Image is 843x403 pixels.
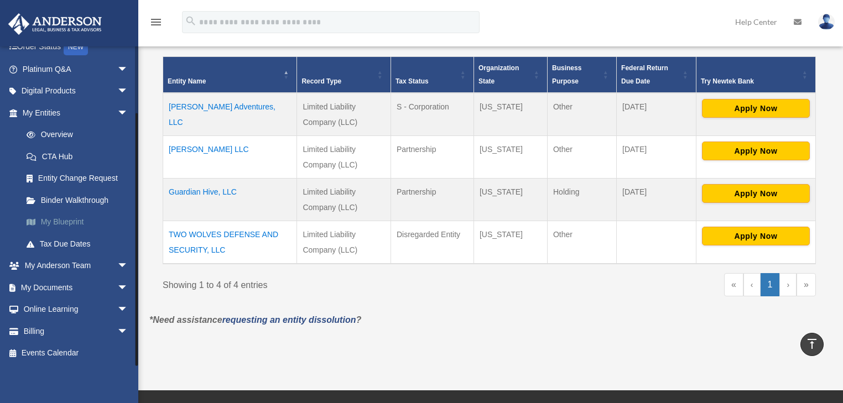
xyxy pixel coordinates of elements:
[478,64,519,85] span: Organization State
[149,19,163,29] a: menu
[163,56,297,93] th: Entity Name: Activate to invert sorting
[15,145,145,168] a: CTA Hub
[761,273,780,296] a: 1
[8,36,145,59] a: Order StatusNEW
[163,273,481,293] div: Showing 1 to 4 of 4 entries
[797,273,816,296] a: Last
[473,56,547,93] th: Organization State: Activate to sort
[702,142,810,160] button: Apply Now
[724,273,743,296] a: First
[391,135,473,178] td: Partnership
[64,39,88,55] div: NEW
[621,64,668,85] span: Federal Return Due Date
[15,124,139,146] a: Overview
[473,93,547,136] td: [US_STATE]
[297,221,391,264] td: Limited Liability Company (LLC)
[391,178,473,221] td: Partnership
[168,77,206,85] span: Entity Name
[552,64,581,85] span: Business Purpose
[391,93,473,136] td: S - Corporation
[163,178,297,221] td: Guardian Hive, LLC
[701,75,799,88] div: Try Newtek Bank
[800,333,824,356] a: vertical_align_top
[702,227,810,245] button: Apply Now
[8,299,145,321] a: Online Learningarrow_drop_down
[163,135,297,178] td: [PERSON_NAME] LLC
[473,135,547,178] td: [US_STATE]
[297,135,391,178] td: Limited Liability Company (LLC)
[15,168,145,190] a: Entity Change Request
[702,99,810,118] button: Apply Now
[149,315,361,325] em: *Need assistance ?
[547,93,616,136] td: Other
[297,56,391,93] th: Record Type: Activate to sort
[391,221,473,264] td: Disregarded Entity
[163,93,297,136] td: [PERSON_NAME] Adventures, LLC
[805,337,819,350] i: vertical_align_top
[8,320,145,342] a: Billingarrow_drop_down
[15,233,145,255] a: Tax Due Dates
[391,56,473,93] th: Tax Status: Activate to sort
[301,77,341,85] span: Record Type
[473,221,547,264] td: [US_STATE]
[117,276,139,299] span: arrow_drop_down
[617,93,696,136] td: [DATE]
[8,255,145,277] a: My Anderson Teamarrow_drop_down
[696,56,815,93] th: Try Newtek Bank : Activate to sort
[297,178,391,221] td: Limited Liability Company (LLC)
[117,80,139,103] span: arrow_drop_down
[547,221,616,264] td: Other
[396,77,429,85] span: Tax Status
[779,273,797,296] a: Next
[117,102,139,124] span: arrow_drop_down
[617,56,696,93] th: Federal Return Due Date: Activate to sort
[617,135,696,178] td: [DATE]
[547,135,616,178] td: Other
[8,58,145,80] a: Platinum Q&Aarrow_drop_down
[297,93,391,136] td: Limited Liability Company (LLC)
[117,320,139,343] span: arrow_drop_down
[15,189,145,211] a: Binder Walkthrough
[702,184,810,203] button: Apply Now
[117,299,139,321] span: arrow_drop_down
[473,178,547,221] td: [US_STATE]
[185,15,197,27] i: search
[547,178,616,221] td: Holding
[117,58,139,81] span: arrow_drop_down
[8,80,145,102] a: Digital Productsarrow_drop_down
[8,102,145,124] a: My Entitiesarrow_drop_down
[163,221,297,264] td: TWO WOLVES DEFENSE AND SECURITY, LLC
[117,255,139,278] span: arrow_drop_down
[8,276,145,299] a: My Documentsarrow_drop_down
[5,13,105,35] img: Anderson Advisors Platinum Portal
[8,342,145,364] a: Events Calendar
[149,15,163,29] i: menu
[547,56,616,93] th: Business Purpose: Activate to sort
[15,211,145,233] a: My Blueprint
[617,178,696,221] td: [DATE]
[743,273,761,296] a: Previous
[818,14,835,30] img: User Pic
[222,315,356,325] a: requesting an entity dissolution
